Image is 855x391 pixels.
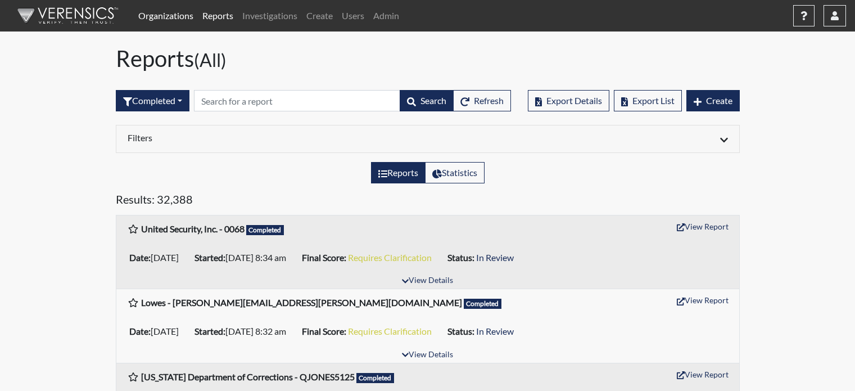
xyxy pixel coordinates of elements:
li: [DATE] [125,249,190,267]
b: Date: [129,252,151,263]
span: Requires Clarification [348,252,432,263]
b: Started: [194,326,225,336]
span: In Review [476,252,514,263]
button: View Details [397,273,458,289]
button: View Report [672,366,734,383]
button: Search [400,90,454,111]
a: Create [302,5,337,27]
li: [DATE] 8:32 am [190,322,297,340]
a: Organizations [134,5,198,27]
b: Status: [447,252,474,263]
b: Started: [194,252,225,263]
a: Users [337,5,369,27]
li: [DATE] [125,322,190,340]
a: Admin [369,5,404,27]
button: Create [686,90,740,111]
span: In Review [476,326,514,336]
b: [US_STATE] Department of Corrections - QJONES5125 [141,371,355,382]
span: Requires Clarification [348,326,432,336]
h6: Filters [128,132,419,143]
span: Completed [246,225,284,235]
button: View Details [397,348,458,363]
b: Status: [447,326,474,336]
button: View Report [672,291,734,309]
span: Search [420,95,446,106]
h5: Results: 32,388 [116,192,740,210]
label: View the list of reports [371,162,426,183]
li: [DATE] 8:34 am [190,249,297,267]
small: (All) [194,49,227,71]
h1: Reports [116,45,740,72]
b: Date: [129,326,151,336]
label: View statistics about completed interviews [425,162,485,183]
b: Final Score: [302,326,346,336]
button: View Report [672,218,734,235]
b: Final Score: [302,252,346,263]
button: Export List [614,90,682,111]
span: Create [706,95,732,106]
input: Search by Registration ID, Interview Number, or Investigation Name. [194,90,400,111]
button: Refresh [453,90,511,111]
button: Export Details [528,90,609,111]
span: Refresh [474,95,504,106]
span: Export List [632,95,675,106]
div: Click to expand/collapse filters [119,132,736,146]
a: Investigations [238,5,302,27]
span: Completed [464,299,502,309]
span: Export Details [546,95,602,106]
div: Filter by interview status [116,90,189,111]
a: Reports [198,5,238,27]
button: Completed [116,90,189,111]
b: United Security, Inc. - 0068 [141,223,245,234]
b: Lowes - [PERSON_NAME][EMAIL_ADDRESS][PERSON_NAME][DOMAIN_NAME] [141,297,462,308]
span: Completed [356,373,395,383]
